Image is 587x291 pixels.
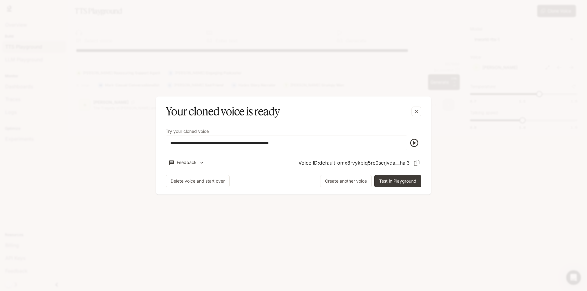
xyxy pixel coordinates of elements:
button: Create another voice [320,175,372,187]
p: Try your cloned voice [166,129,209,133]
p: Voice ID: default-omx8rvykbiq5re0scrjvda__hal3 [298,159,410,166]
button: Delete voice and start over [166,175,230,187]
button: Test in Playground [374,175,421,187]
h5: Your cloned voice is ready [166,104,280,119]
button: Feedback [166,158,207,168]
button: Copy Voice ID [412,158,421,167]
